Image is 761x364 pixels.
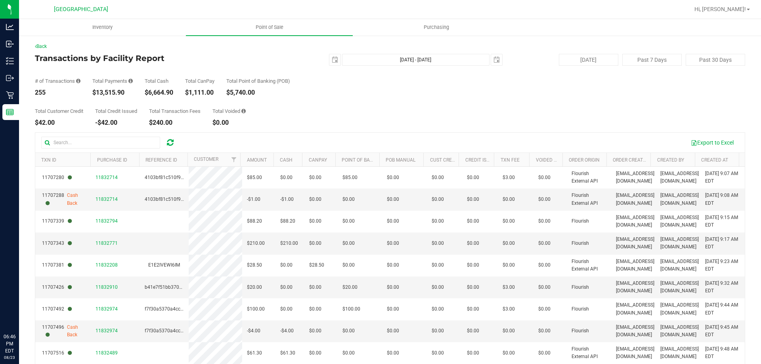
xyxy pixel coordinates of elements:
[82,24,123,31] span: Inventory
[705,214,740,229] span: [DATE] 9:15 AM EDT
[309,305,321,313] span: $0.00
[705,170,740,185] span: [DATE] 9:07 AM EDT
[280,349,295,357] span: $61.30
[616,236,654,251] span: [EMAIL_ADDRESS][DOMAIN_NAME]
[467,196,479,203] span: $0.00
[76,78,80,84] i: Count of all successful payment transactions, possibly including voids, refunds, and cash-back fr...
[309,327,321,335] span: $0.00
[705,324,740,339] span: [DATE] 9:45 AM EDT
[4,333,15,354] p: 06:46 PM EDT
[96,350,118,356] span: 11832489
[559,54,618,66] button: [DATE]
[309,349,321,357] span: $0.00
[572,305,589,313] span: Flourish
[92,78,133,84] div: Total Payments
[280,174,293,181] span: $0.00
[694,6,746,12] span: Hi, [PERSON_NAME]!
[538,217,551,225] span: $0.00
[247,217,262,225] span: $88.20
[387,261,399,269] span: $0.00
[538,261,551,269] span: $0.00
[622,54,682,66] button: Past 7 Days
[413,24,460,31] span: Purchasing
[432,349,444,357] span: $0.00
[572,170,606,185] span: Flourish External API
[280,196,294,203] span: -$1.00
[194,156,218,162] a: Customer
[538,327,551,335] span: $0.00
[280,327,294,335] span: -$4.00
[342,217,355,225] span: $0.00
[503,217,515,225] span: $0.00
[387,305,399,313] span: $0.00
[6,23,14,31] inline-svg: Analytics
[6,91,14,99] inline-svg: Retail
[536,157,575,163] a: Voided Payment
[309,174,321,181] span: $0.00
[701,157,728,163] a: Created At
[572,240,589,247] span: Flourish
[42,174,72,181] span: 11707280
[616,324,654,339] span: [EMAIL_ADDRESS][DOMAIN_NAME]
[186,19,353,36] a: Point of Sale
[96,196,118,202] span: 11832714
[96,175,118,180] span: 11832714
[387,349,399,357] span: $0.00
[432,284,444,291] span: $0.00
[660,192,699,207] span: [EMAIL_ADDRESS][DOMAIN_NAME]
[342,261,355,269] span: $0.00
[35,54,272,63] h4: Transactions by Facility Report
[572,217,589,225] span: Flourish
[245,24,294,31] span: Point of Sale
[96,306,118,312] span: 11832974
[185,90,214,96] div: $1,111.00
[42,349,72,357] span: 11707516
[247,174,262,181] span: $85.00
[247,157,267,163] a: Amount
[491,54,502,65] span: select
[280,240,298,247] span: $210.00
[432,174,444,181] span: $0.00
[503,284,515,291] span: $3.00
[35,44,47,49] a: Back
[149,109,201,114] div: Total Transaction Fees
[705,280,740,295] span: [DATE] 9:32 AM EDT
[432,240,444,247] span: $0.00
[538,196,551,203] span: $0.00
[96,240,118,246] span: 11832771
[309,157,327,163] a: CanPay
[145,78,173,84] div: Total Cash
[467,174,479,181] span: $0.00
[387,174,399,181] span: $0.00
[54,6,108,13] span: [GEOGRAPHIC_DATA]
[19,19,186,36] a: Inventory
[42,324,67,339] span: 11707496
[705,236,740,251] span: [DATE] 9:17 AM EDT
[705,301,740,316] span: [DATE] 9:44 AM EDT
[342,349,355,357] span: $0.00
[342,174,358,181] span: $85.00
[280,261,293,269] span: $0.00
[572,327,589,335] span: Flourish
[467,305,479,313] span: $0.00
[387,240,399,247] span: $0.00
[309,261,324,269] span: $28.50
[705,192,740,207] span: [DATE] 9:08 AM EDT
[660,236,699,251] span: [EMAIL_ADDRESS][DOMAIN_NAME]
[35,109,83,114] div: Total Customer Credit
[6,57,14,65] inline-svg: Inventory
[432,217,444,225] span: $0.00
[503,305,515,313] span: $3.00
[97,157,127,163] a: Purchase ID
[145,157,177,163] a: Reference ID
[387,284,399,291] span: $0.00
[503,349,515,357] span: $0.00
[42,284,72,291] span: 11707426
[6,108,14,116] inline-svg: Reports
[616,345,654,360] span: [EMAIL_ADDRESS][DOMAIN_NAME]
[342,327,355,335] span: $0.00
[660,280,699,295] span: [EMAIL_ADDRESS][DOMAIN_NAME]
[353,19,520,36] a: Purchasing
[8,301,32,324] iframe: Resource center
[387,196,399,203] span: $0.00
